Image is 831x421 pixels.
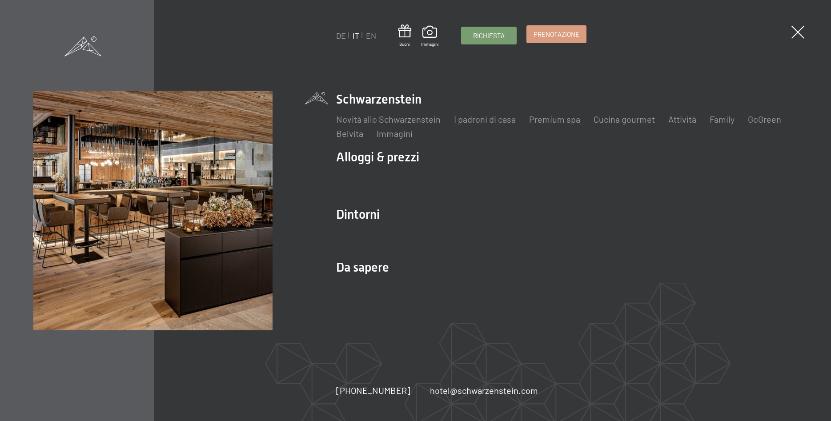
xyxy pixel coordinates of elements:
a: [PHONE_NUMBER] [336,384,410,397]
a: Novità allo Schwarzenstein [336,114,441,124]
span: Immagini [421,41,439,47]
a: DE [336,31,346,40]
a: Cucina gourmet [594,114,655,124]
a: Belvita [336,128,363,139]
a: Immagini [421,26,439,47]
a: Family [710,114,735,124]
span: Richiesta [473,31,505,40]
a: Attività [668,114,696,124]
span: [PHONE_NUMBER] [336,385,410,396]
span: Prenotazione [534,30,579,39]
a: Richiesta [462,27,516,44]
a: hotel@schwarzenstein.com [430,384,538,397]
a: IT [353,31,359,40]
a: GoGreen [748,114,781,124]
span: Buoni [398,41,411,47]
a: EN [366,31,376,40]
a: Premium spa [529,114,580,124]
a: I padroni di casa [454,114,516,124]
a: Buoni [398,24,411,47]
a: Prenotazione [527,26,586,43]
a: Immagini [377,128,413,139]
